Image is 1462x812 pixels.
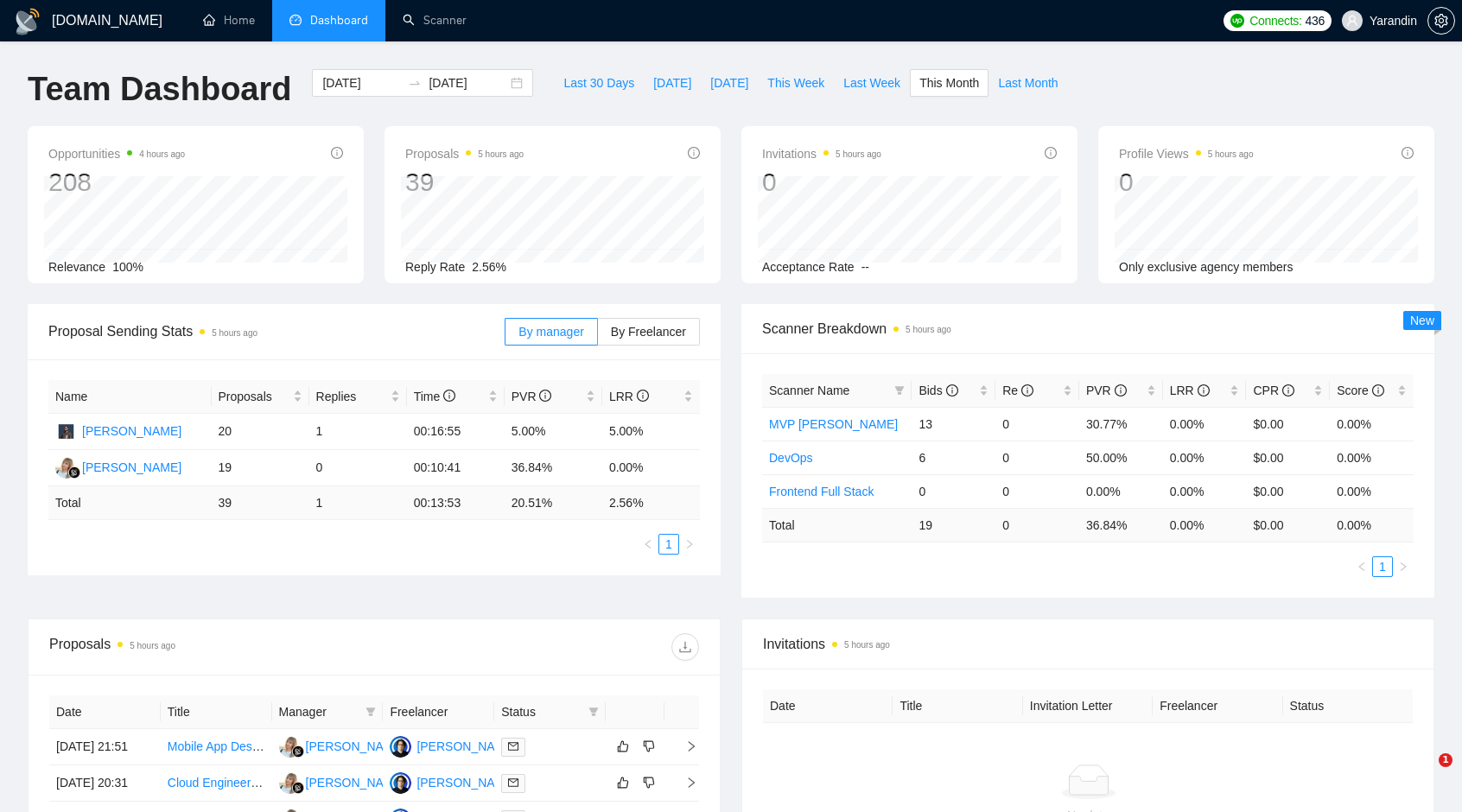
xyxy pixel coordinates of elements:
li: Next Page [1393,556,1414,577]
time: 5 hours ago [844,640,890,650]
img: MS [390,772,411,794]
button: [DATE] [701,69,758,97]
button: like [613,736,633,757]
th: Status [1283,689,1413,723]
time: 5 hours ago [1208,149,1254,159]
span: right [671,740,697,752]
span: info-circle [443,390,455,402]
th: Replies [309,380,407,414]
button: dislike [639,772,659,793]
span: info-circle [1282,384,1294,396]
time: 4 hours ago [139,149,185,159]
td: 20 [212,414,309,450]
td: 0 [309,450,407,486]
th: Date [49,695,161,729]
span: Acceptance Rate [762,260,855,274]
td: 19 [912,508,995,542]
td: 0 [912,474,995,508]
td: 0.00% [1163,407,1247,441]
span: dashboard [289,14,302,26]
td: 39 [212,486,309,520]
span: to [408,76,422,90]
span: Proposal Sending Stats [48,320,505,342]
span: swap-right [408,76,422,90]
span: info-circle [637,390,649,402]
a: 1 [1373,557,1392,576]
span: user [1346,15,1358,27]
td: 50.00% [1079,441,1163,474]
span: info-circle [1021,384,1033,396]
button: This Month [910,69,988,97]
span: Reply Rate [405,260,465,274]
button: right [1393,556,1414,577]
time: 5 hours ago [212,328,257,338]
span: like [617,776,629,790]
div: 208 [48,166,185,199]
th: Invitation Letter [1023,689,1153,723]
td: 36.84% [505,450,602,486]
td: 1 [309,486,407,520]
span: Status [501,702,582,721]
a: Mobile App Design Revamp for MVP [168,739,364,753]
span: Scanner Name [769,384,849,397]
td: Total [762,508,912,542]
span: Profile Views [1119,143,1254,164]
button: dislike [639,736,659,757]
span: info-circle [688,147,700,159]
span: Time [414,390,455,403]
time: 5 hours ago [906,325,951,334]
td: 20.51 % [505,486,602,520]
th: Name [48,380,212,414]
span: filter [365,707,376,717]
td: 13 [912,407,995,441]
td: 0.00% [1330,407,1414,441]
td: 00:10:41 [407,450,505,486]
span: left [643,539,653,549]
button: left [1351,556,1372,577]
img: gigradar-bm.png [292,782,304,794]
span: mail [508,777,518,788]
span: Relevance [48,260,105,274]
div: [PERSON_NAME] [416,773,516,792]
span: info-circle [1115,384,1127,396]
span: PVR [512,390,552,403]
span: Only exclusive agency members [1119,260,1294,274]
span: Bids [919,384,957,397]
a: 1 [659,535,678,554]
td: 5.00% [602,414,700,450]
th: Freelancer [1153,689,1282,723]
td: 2.56 % [602,486,700,520]
td: 0.00% [1163,441,1247,474]
div: [PERSON_NAME] [416,737,516,756]
input: End date [429,73,507,92]
span: dislike [643,776,655,790]
span: info-circle [946,384,958,396]
th: Title [893,689,1022,723]
span: info-circle [1372,384,1384,396]
span: Proposals [405,143,524,164]
span: left [1357,561,1367,572]
td: 36.84 % [1079,508,1163,542]
span: Manager [279,702,359,721]
div: [PERSON_NAME] [306,737,405,756]
a: DevOps [769,451,813,465]
th: Freelancer [383,695,494,729]
span: PVR [1086,384,1127,397]
span: Last Week [843,73,900,92]
td: 00:16:55 [407,414,505,450]
span: CPR [1253,384,1294,397]
time: 5 hours ago [130,641,175,650]
td: 5.00% [505,414,602,450]
button: setting [1427,7,1455,35]
li: 1 [658,534,679,555]
td: 0.00% [1079,474,1163,508]
span: [DATE] [653,73,691,92]
div: 0 [1119,166,1254,199]
span: Connects: [1249,11,1301,30]
span: Invitations [763,633,1413,655]
span: 2.56% [472,260,506,274]
th: Proposals [212,380,309,414]
span: setting [1428,14,1454,28]
div: 0 [762,166,881,199]
button: This Week [758,69,834,97]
